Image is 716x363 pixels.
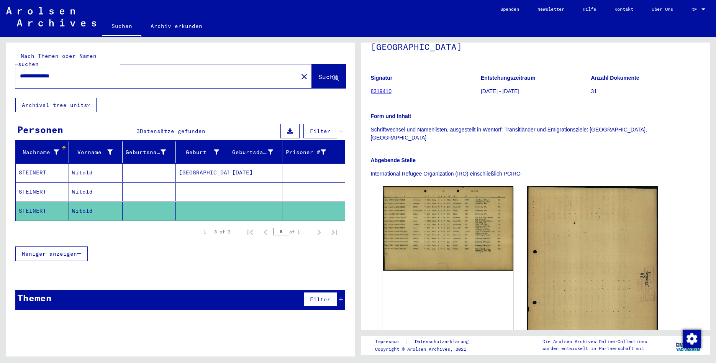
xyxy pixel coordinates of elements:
[18,53,97,67] mat-label: Nach Themen oder Namen suchen
[383,186,514,270] img: 001.jpg
[683,330,701,348] img: Zustimmung ändern
[591,75,639,81] b: Anzahl Dokumente
[682,329,701,348] div: Zustimmung ändern
[203,228,230,235] div: 1 – 3 of 3
[258,224,273,240] button: Previous page
[303,124,337,138] button: Filter
[691,7,700,12] span: DE
[141,17,211,35] a: Archiv erkunden
[72,146,122,158] div: Vorname
[273,228,311,235] div: of 1
[371,75,393,81] b: Signatur
[542,338,647,345] p: Die Arolsen Archives Online-Collections
[16,141,69,163] mat-header-cell: Nachname
[481,75,535,81] b: Entstehungszeitraum
[69,182,122,201] mat-cell: Witold
[176,163,229,182] mat-cell: [GEOGRAPHIC_DATA]
[375,338,478,346] div: |
[16,182,69,201] mat-cell: STEINERT
[15,246,88,261] button: Weniger anzeigen
[16,202,69,220] mat-cell: STEINERT
[409,338,478,346] a: Datenschutzerklärung
[310,128,331,135] span: Filter
[285,146,335,158] div: Prisoner #
[371,126,701,142] p: Schriftwechsel und Namenlisten, ausgestellt in Wentorf: Transitländer und Emigrationsziele: [GEOG...
[126,148,166,156] div: Geburtsname
[229,163,282,182] mat-cell: [DATE]
[312,64,346,88] button: Suche
[542,345,647,352] p: wurden entwickelt in Partnerschaft mit
[69,202,122,220] mat-cell: Witold
[19,148,59,156] div: Nachname
[674,335,703,355] img: yv_logo.png
[375,338,405,346] a: Impressum
[16,163,69,182] mat-cell: STEINERT
[229,141,282,163] mat-header-cell: Geburtsdatum
[300,72,309,81] mat-icon: close
[591,87,701,95] p: 31
[140,128,205,135] span: Datensätze gefunden
[15,98,97,112] button: Archival tree units
[69,163,122,182] mat-cell: Witold
[327,224,342,240] button: Last page
[371,157,416,163] b: Abgebende Stelle
[318,73,338,80] span: Suche
[176,141,229,163] mat-header-cell: Geburt‏
[310,296,331,303] span: Filter
[297,69,312,84] button: Clear
[22,250,77,257] span: Weniger anzeigen
[69,141,122,163] mat-header-cell: Vorname
[102,17,141,37] a: Suchen
[371,170,701,178] p: International Refugee Organization (IRO) einschließlich PCIRO
[311,224,327,240] button: Next page
[126,146,175,158] div: Geburtsname
[375,346,478,353] p: Copyright © Arolsen Archives, 2021
[242,224,258,240] button: First page
[285,148,326,156] div: Prisoner #
[282,141,344,163] mat-header-cell: Prisoner #
[17,291,52,305] div: Themen
[123,141,176,163] mat-header-cell: Geburtsname
[303,292,337,307] button: Filter
[179,146,229,158] div: Geburt‏
[371,88,392,94] a: 8319410
[19,146,69,158] div: Nachname
[371,113,411,119] b: Form und Inhalt
[232,148,273,156] div: Geburtsdatum
[179,148,219,156] div: Geburt‏
[72,148,112,156] div: Vorname
[481,87,590,95] p: [DATE] - [DATE]
[6,7,96,26] img: Arolsen_neg.svg
[136,128,140,135] span: 3
[232,146,283,158] div: Geburtsdatum
[17,123,63,136] div: Personen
